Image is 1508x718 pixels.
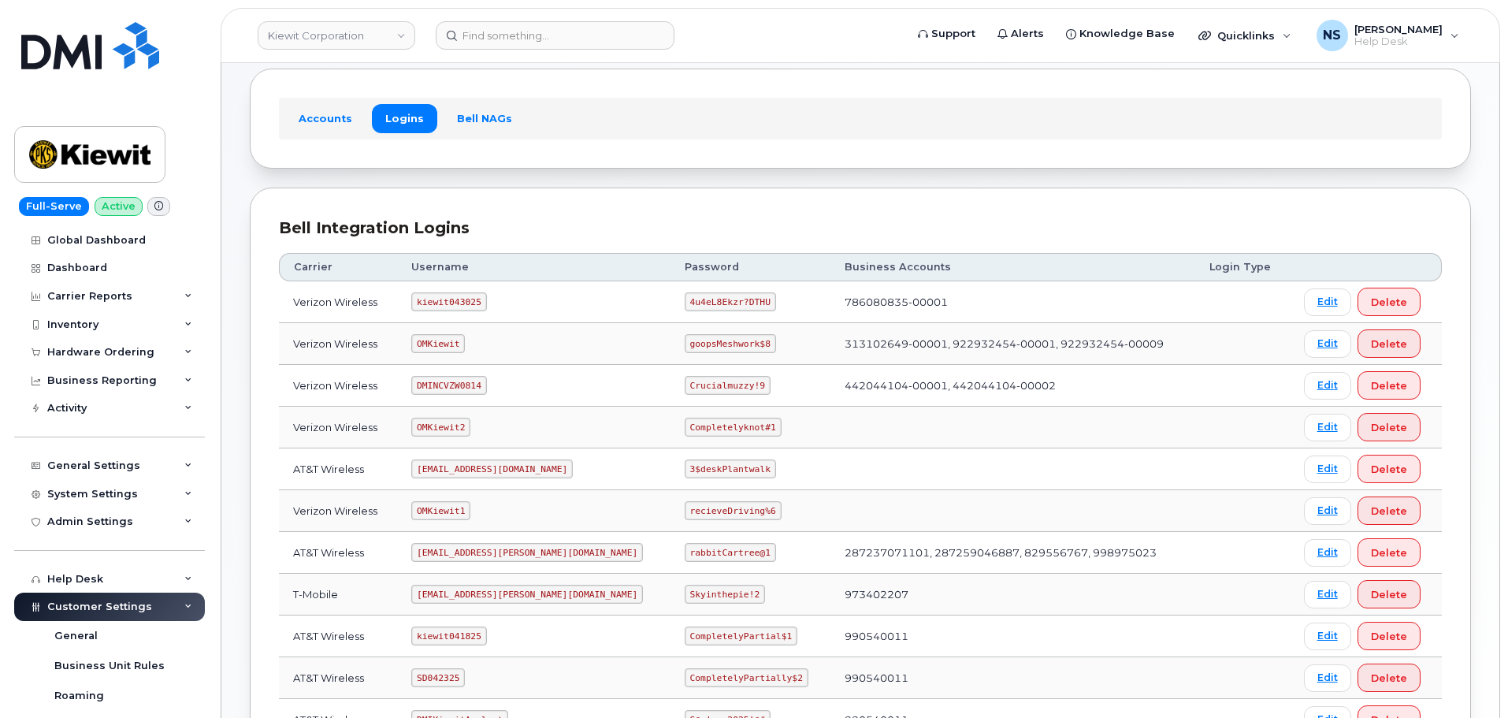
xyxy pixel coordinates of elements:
[1304,539,1351,567] a: Edit
[1371,545,1407,560] span: Delete
[411,501,470,520] code: OMKiewit1
[685,668,808,687] code: CompletelyPartially$2
[1371,671,1407,686] span: Delete
[1371,587,1407,602] span: Delete
[411,292,486,311] code: kiewit043025
[1371,378,1407,393] span: Delete
[1358,455,1421,483] button: Delete
[1358,329,1421,358] button: Delete
[1304,372,1351,400] a: Edit
[279,407,397,448] td: Verizon Wireless
[1304,414,1351,441] a: Edit
[1371,337,1407,352] span: Delete
[444,104,526,132] a: Bell NAGs
[986,18,1055,50] a: Alerts
[411,585,643,604] code: [EMAIL_ADDRESS][PERSON_NAME][DOMAIN_NAME]
[1358,497,1421,525] button: Delete
[279,253,397,281] th: Carrier
[1304,288,1351,316] a: Edit
[830,616,1195,657] td: 990540011
[279,574,397,616] td: T-Mobile
[411,627,486,645] code: kiewit041825
[436,21,674,50] input: Find something...
[1358,622,1421,650] button: Delete
[1358,538,1421,567] button: Delete
[670,253,830,281] th: Password
[830,574,1195,616] td: 973402207
[685,543,776,562] code: rabbitCartree@1
[1195,253,1290,281] th: Login Type
[1371,504,1407,519] span: Delete
[685,292,776,311] code: 4u4eL8Ekzr?DTHU
[1371,462,1407,477] span: Delete
[685,418,782,437] code: Completelyknot#1
[1304,497,1351,525] a: Edit
[411,334,465,353] code: OMKiewit
[279,365,397,407] td: Verizon Wireless
[372,104,437,132] a: Logins
[685,585,765,604] code: Skyinthepie!2
[1358,580,1421,608] button: Delete
[1354,23,1443,35] span: [PERSON_NAME]
[411,376,486,395] code: DMINCVZW0814
[1306,20,1470,51] div: Noah Shelton
[685,334,776,353] code: goopsMeshwork$8
[258,21,415,50] a: Kiewit Corporation
[411,543,643,562] code: [EMAIL_ADDRESS][PERSON_NAME][DOMAIN_NAME]
[279,532,397,574] td: AT&T Wireless
[1358,664,1421,692] button: Delete
[279,217,1442,240] div: Bell Integration Logins
[1354,35,1443,48] span: Help Desk
[411,668,465,687] code: SD042325
[397,253,670,281] th: Username
[1358,288,1421,316] button: Delete
[1079,26,1175,42] span: Knowledge Base
[685,627,797,645] code: CompletelyPartial$1
[285,104,366,132] a: Accounts
[830,657,1195,699] td: 990540011
[411,459,573,478] code: [EMAIL_ADDRESS][DOMAIN_NAME]
[1304,581,1351,608] a: Edit
[279,657,397,699] td: AT&T Wireless
[279,281,397,323] td: Verizon Wireless
[279,616,397,657] td: AT&T Wireless
[1304,623,1351,650] a: Edit
[685,459,776,478] code: 3$deskPlantwalk
[1304,330,1351,358] a: Edit
[1371,295,1407,310] span: Delete
[279,490,397,532] td: Verizon Wireless
[1323,26,1341,45] span: NS
[907,18,986,50] a: Support
[1055,18,1186,50] a: Knowledge Base
[830,365,1195,407] td: 442044104-00001, 442044104-00002
[830,253,1195,281] th: Business Accounts
[1304,664,1351,692] a: Edit
[1358,371,1421,400] button: Delete
[1187,20,1302,51] div: Quicklinks
[931,26,975,42] span: Support
[685,376,771,395] code: Crucialmuzzy!9
[1371,420,1407,435] span: Delete
[1011,26,1044,42] span: Alerts
[1439,649,1496,706] iframe: Messenger Launcher
[279,323,397,365] td: Verizon Wireless
[1358,413,1421,441] button: Delete
[830,532,1195,574] td: 287237071101, 287259046887, 829556767, 998975023
[685,501,782,520] code: recieveDriving%6
[411,418,470,437] code: OMKiewit2
[830,323,1195,365] td: 313102649-00001, 922932454-00001, 922932454-00009
[1371,629,1407,644] span: Delete
[279,448,397,490] td: AT&T Wireless
[830,281,1195,323] td: 786080835-00001
[1304,456,1351,483] a: Edit
[1217,29,1275,42] span: Quicklinks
